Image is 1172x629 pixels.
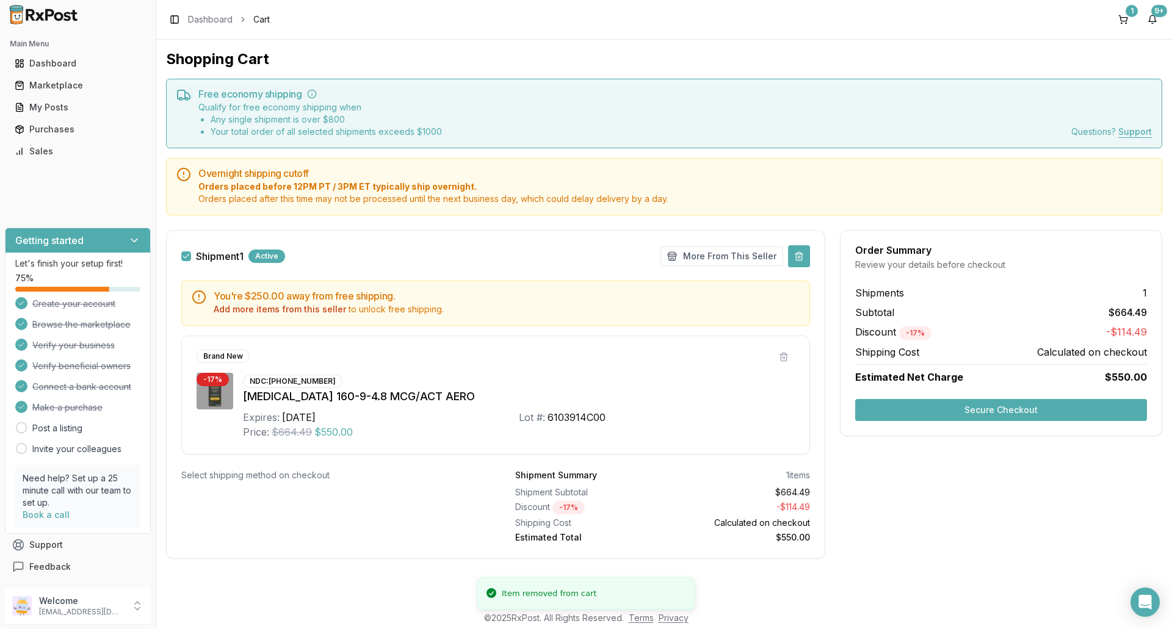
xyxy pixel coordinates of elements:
[552,501,585,514] div: - 17 %
[5,5,83,24] img: RxPost Logo
[15,79,141,92] div: Marketplace
[197,373,233,409] img: Breztri Aerosphere 160-9-4.8 MCG/ACT AERO
[181,469,476,481] div: Select shipping method on checkout
[15,233,84,248] h3: Getting started
[32,318,131,331] span: Browse the marketplace
[1037,345,1147,359] span: Calculated on checkout
[211,126,442,138] li: Your total order of all selected shipments exceeds $ 1000
[15,272,34,284] span: 75 %
[10,52,146,74] a: Dashboard
[548,410,606,425] div: 6103914C00
[23,472,133,509] p: Need help? Set up a 25 minute call with our team to set up.
[515,469,597,481] div: Shipment Summary
[15,145,141,157] div: Sales
[253,13,270,26] span: Cart
[668,501,811,514] div: - $114.49
[32,339,115,351] span: Verify your business
[515,531,658,544] div: Estimated Total
[272,425,312,439] span: $664.49
[196,251,244,261] label: Shipment 1
[197,350,250,363] div: Brand New
[1126,5,1138,17] div: 1
[32,443,121,455] a: Invite your colleagues
[211,113,442,126] li: Any single shipment is over $ 800
[855,286,904,300] span: Shipments
[1105,370,1147,384] span: $550.00
[5,76,151,95] button: Marketplace
[786,469,810,481] div: 1 items
[166,49,1162,69] h1: Shopping Cart
[1071,126,1152,138] div: Questions?
[198,193,1152,205] span: Orders placed after this time may not be processed until the next business day, which could delay...
[5,98,151,117] button: My Posts
[855,399,1147,421] button: Secure Checkout
[188,13,270,26] nav: breadcrumb
[5,142,151,161] button: Sales
[1113,10,1133,29] button: 1
[10,118,146,140] a: Purchases
[502,588,596,600] div: Item removed from cart
[1109,305,1147,320] span: $664.49
[243,410,280,425] div: Expires:
[855,305,894,320] span: Subtotal
[855,245,1147,255] div: Order Summary
[855,259,1147,271] div: Review your details before checkout
[855,371,963,383] span: Estimated Net Charge
[515,501,658,514] div: Discount
[1151,5,1167,17] div: 9+
[198,89,1152,99] h5: Free economy shipping
[629,613,654,623] a: Terms
[668,531,811,544] div: $550.00
[1130,588,1160,617] div: Open Intercom Messenger
[248,250,285,263] div: Active
[198,168,1152,178] h5: Overnight shipping cutoff
[15,57,141,70] div: Dashboard
[32,401,103,414] span: Make a purchase
[10,96,146,118] a: My Posts
[214,303,800,315] div: to unlock free shipping.
[32,360,131,372] span: Verify beneficial owners
[5,54,151,73] button: Dashboard
[282,410,316,425] div: [DATE]
[198,181,1152,193] span: Orders placed before 12PM PT / 3PM ET typically ship overnight.
[32,422,82,434] a: Post a listing
[214,303,346,315] button: Add more items from this seller
[10,140,146,162] a: Sales
[855,326,931,338] span: Discount
[1106,325,1147,340] span: -$114.49
[198,101,442,138] div: Qualify for free economy shipping when
[668,517,811,529] div: Calculated on checkout
[1143,10,1162,29] button: 9+
[39,595,124,607] p: Welcome
[197,373,229,386] div: - 17 %
[243,425,269,439] div: Price:
[660,246,783,266] button: More From This Seller
[899,326,931,340] div: - 17 %
[188,13,233,26] a: Dashboard
[519,410,545,425] div: Lot #:
[5,556,151,578] button: Feedback
[32,381,131,393] span: Connect a bank account
[32,298,115,310] span: Create your account
[855,345,919,359] span: Shipping Cost
[5,120,151,139] button: Purchases
[15,257,140,270] p: Let's finish your setup first!
[515,517,658,529] div: Shipping Cost
[39,607,124,617] p: [EMAIL_ADDRESS][DOMAIN_NAME]
[659,613,689,623] a: Privacy
[29,561,71,573] span: Feedback
[5,534,151,556] button: Support
[668,486,811,498] div: $664.49
[10,74,146,96] a: Marketplace
[23,509,70,520] a: Book a call
[12,596,32,616] img: User avatar
[15,123,141,135] div: Purchases
[243,388,795,405] div: [MEDICAL_DATA] 160-9-4.8 MCG/ACT AERO
[10,39,146,49] h2: Main Menu
[15,101,141,113] div: My Posts
[314,425,353,439] span: $550.00
[515,486,658,498] div: Shipment Subtotal
[243,375,342,388] div: NDC: [PHONE_NUMBER]
[214,291,800,301] h5: You're $250.00 away from free shipping.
